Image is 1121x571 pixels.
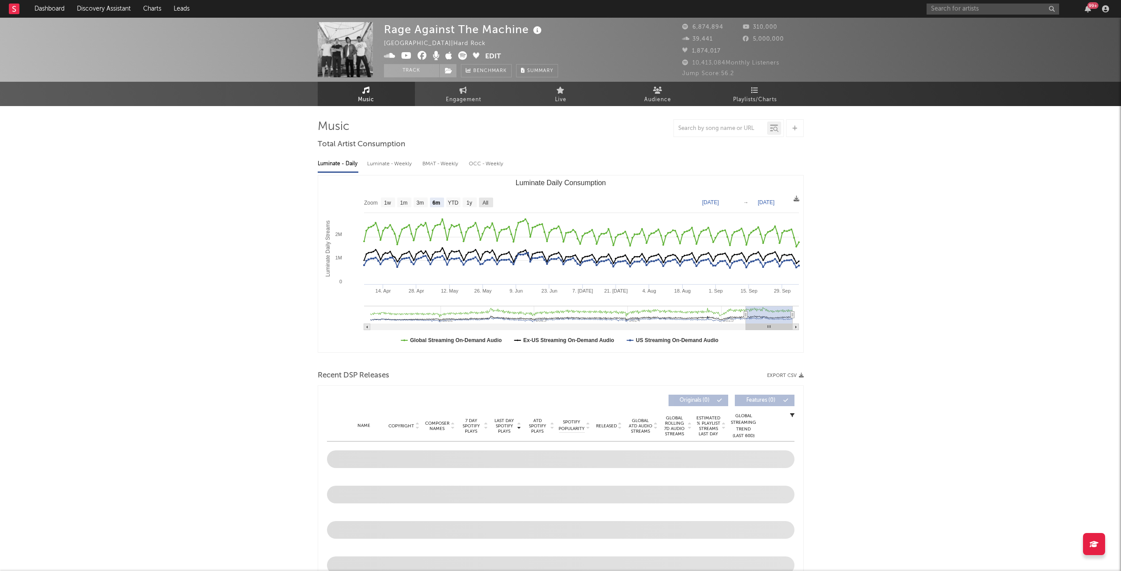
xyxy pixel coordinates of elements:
[375,288,391,293] text: 14. Apr
[461,64,512,77] a: Benchmark
[485,51,501,62] button: Edit
[741,398,781,403] span: Features ( 0 )
[527,69,553,73] span: Summary
[669,395,728,406] button: Originals(0)
[422,156,460,171] div: BMAT - Weekly
[741,288,757,293] text: 15. Sep
[358,95,374,105] span: Music
[345,423,384,429] div: Name
[526,418,549,434] span: ATD Spotify Plays
[636,337,718,343] text: US Streaming On-Demand Audio
[674,125,767,132] input: Search by song name or URL
[364,200,378,206] text: Zoom
[707,82,804,106] a: Playlists/Charts
[730,413,757,439] div: Global Streaming Trend (Last 60D)
[339,279,342,284] text: 0
[318,139,405,150] span: Total Artist Consumption
[473,66,507,76] span: Benchmark
[708,288,722,293] text: 1. Sep
[512,82,609,106] a: Live
[493,418,516,434] span: Last Day Spotify Plays
[388,423,414,429] span: Copyright
[733,95,777,105] span: Playlists/Charts
[682,48,721,54] span: 1,874,017
[743,199,749,206] text: →
[384,200,391,206] text: 1w
[682,60,779,66] span: 10,413,084 Monthly Listeners
[448,200,458,206] text: YTD
[515,179,606,187] text: Luminate Daily Consumption
[682,36,713,42] span: 39,441
[696,415,721,437] span: Estimated % Playlist Streams Last Day
[541,288,557,293] text: 23. Jun
[604,288,627,293] text: 21. [DATE]
[628,418,653,434] span: Global ATD Audio Streams
[767,373,804,378] button: Export CSV
[662,415,687,437] span: Global Rolling 7D Audio Streams
[318,82,415,106] a: Music
[324,221,331,277] text: Luminate Daily Streams
[446,95,481,105] span: Engagement
[384,22,544,37] div: Rage Against The Machine
[735,395,794,406] button: Features(0)
[415,82,512,106] a: Engagement
[335,232,342,237] text: 2M
[644,95,671,105] span: Audience
[572,288,593,293] text: 7. [DATE]
[318,370,389,381] span: Recent DSP Releases
[367,156,414,171] div: Luminate - Weekly
[1085,5,1091,12] button: 99+
[318,175,803,352] svg: Luminate Daily Consumption
[466,200,472,206] text: 1y
[416,200,424,206] text: 3m
[384,38,496,49] div: [GEOGRAPHIC_DATA] | Hard Rock
[432,200,440,206] text: 6m
[335,255,342,260] text: 1M
[758,199,775,206] text: [DATE]
[774,288,790,293] text: 29. Sep
[642,288,656,293] text: 4. Aug
[559,419,585,432] span: Spotify Popularity
[674,398,715,403] span: Originals ( 0 )
[702,199,719,206] text: [DATE]
[609,82,707,106] a: Audience
[384,64,439,77] button: Track
[482,200,488,206] text: All
[555,95,566,105] span: Live
[460,418,483,434] span: 7 Day Spotify Plays
[410,337,502,343] text: Global Streaming On-Demand Audio
[516,64,558,77] button: Summary
[596,423,617,429] span: Released
[674,288,690,293] text: 18. Aug
[682,71,734,76] span: Jump Score: 56.2
[425,421,450,431] span: Composer Names
[682,24,723,30] span: 6,874,894
[743,24,777,30] span: 310,000
[408,288,424,293] text: 28. Apr
[474,288,492,293] text: 26. May
[743,36,784,42] span: 5,000,000
[927,4,1059,15] input: Search for artists
[523,337,614,343] text: Ex-US Streaming On-Demand Audio
[400,200,407,206] text: 1m
[469,156,504,171] div: OCC - Weekly
[441,288,459,293] text: 12. May
[1087,2,1098,9] div: 99 +
[318,156,358,171] div: Luminate - Daily
[509,288,523,293] text: 9. Jun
